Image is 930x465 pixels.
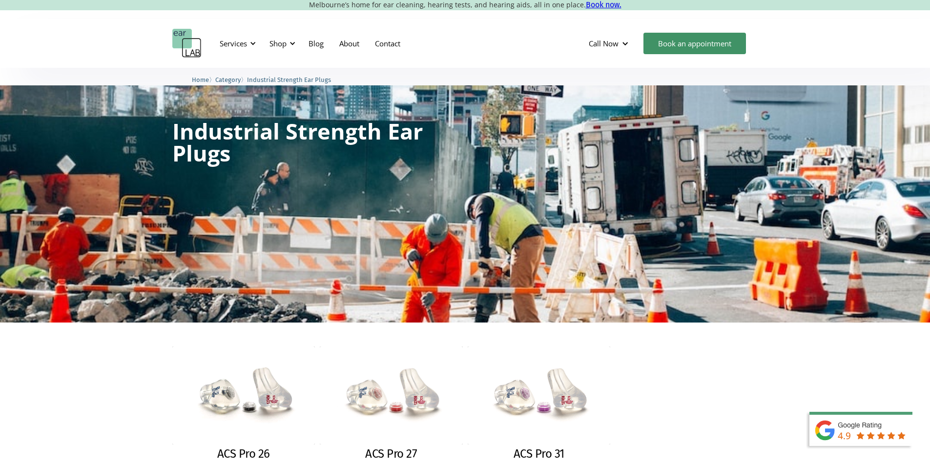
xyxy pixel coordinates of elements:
[215,75,241,84] a: Category
[468,346,611,445] img: ACS Pro 31
[172,29,202,58] a: home
[220,39,247,48] div: Services
[214,29,259,58] div: Services
[247,75,331,84] a: Industrial Strength Ear Plugs
[264,29,298,58] div: Shop
[215,75,247,85] li: 〉
[217,447,270,461] h2: ACS Pro 26
[514,447,564,461] h2: ACS Pro 31
[367,29,408,58] a: Contact
[589,39,619,48] div: Call Now
[215,76,241,83] span: Category
[192,75,215,85] li: 〉
[581,29,639,58] div: Call Now
[320,346,463,445] img: ACS Pro 27
[192,75,209,84] a: Home
[301,29,331,58] a: Blog
[172,346,315,445] img: ACS Pro 26
[365,447,417,461] h2: ACS Pro 27
[643,33,746,54] a: Book an appointment
[331,29,367,58] a: About
[192,76,209,83] span: Home
[172,120,432,164] h1: Industrial Strength Ear Plugs
[247,76,331,83] span: Industrial Strength Ear Plugs
[269,39,287,48] div: Shop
